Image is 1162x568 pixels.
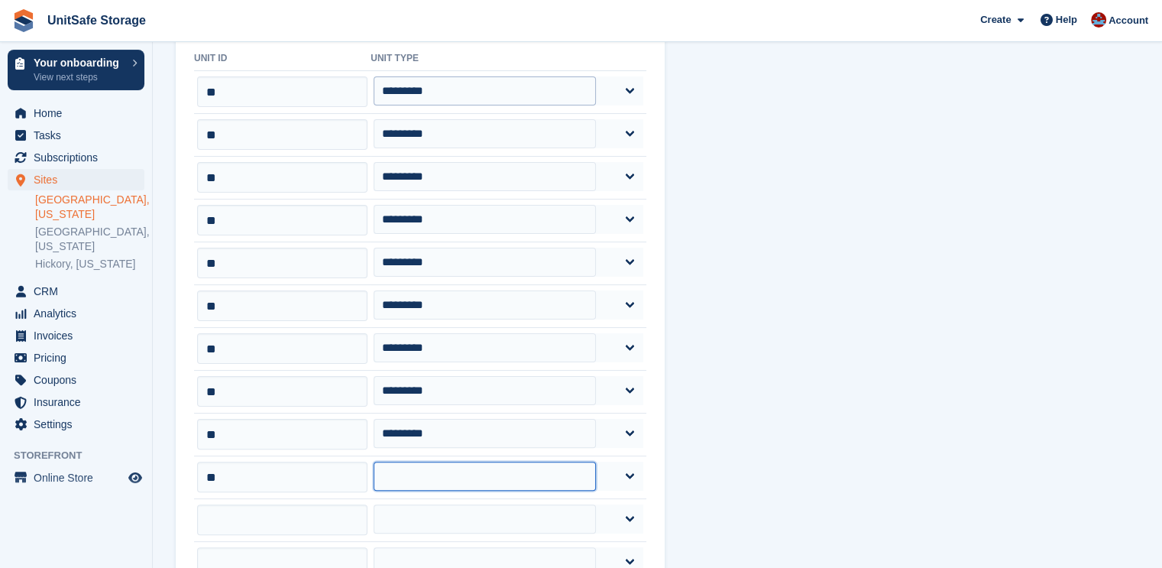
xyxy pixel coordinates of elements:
a: menu [8,347,144,368]
span: Settings [34,414,125,435]
a: UnitSafe Storage [41,8,152,33]
span: Pricing [34,347,125,368]
span: Account [1109,13,1148,28]
a: Hickory, [US_STATE] [35,257,144,271]
th: Unit ID [194,47,371,71]
span: Online Store [34,467,125,488]
a: menu [8,169,144,190]
a: menu [8,281,144,302]
span: Insurance [34,391,125,413]
th: Unit Type [371,47,646,71]
a: Your onboarding View next steps [8,50,144,90]
img: Danielle Galang [1091,12,1106,28]
span: Storefront [14,448,152,463]
span: Sites [34,169,125,190]
img: stora-icon-8386f47178a22dfd0bd8f6a31ec36ba5ce8667c1dd55bd0f319d3a0aa187defe.svg [12,9,35,32]
a: menu [8,102,144,124]
a: menu [8,147,144,168]
span: Tasks [34,125,125,146]
a: menu [8,125,144,146]
a: menu [8,467,144,488]
a: Preview store [126,469,144,487]
span: Create [980,12,1011,28]
a: menu [8,391,144,413]
p: Your onboarding [34,57,125,68]
span: Home [34,102,125,124]
a: menu [8,414,144,435]
p: View next steps [34,70,125,84]
span: Invoices [34,325,125,346]
a: menu [8,303,144,324]
span: Help [1056,12,1077,28]
a: [GEOGRAPHIC_DATA], [US_STATE] [35,225,144,254]
a: [GEOGRAPHIC_DATA], [US_STATE] [35,193,144,222]
a: menu [8,369,144,391]
span: Analytics [34,303,125,324]
span: Coupons [34,369,125,391]
span: CRM [34,281,125,302]
a: menu [8,325,144,346]
span: Subscriptions [34,147,125,168]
